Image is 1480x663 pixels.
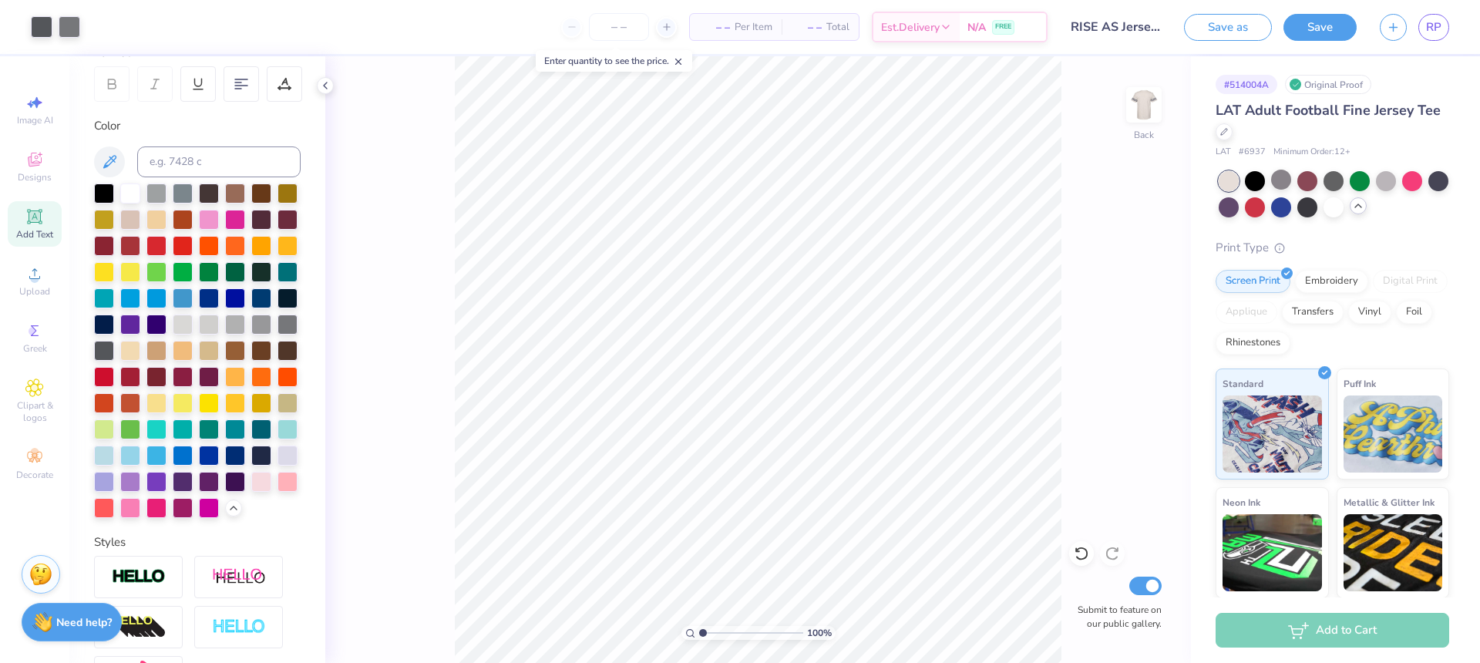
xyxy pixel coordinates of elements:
[1223,514,1322,591] img: Neon Ink
[791,19,822,35] span: – –
[1283,14,1357,41] button: Save
[1344,494,1435,510] span: Metallic & Glitter Ink
[1134,128,1154,142] div: Back
[94,117,301,135] div: Color
[16,469,53,481] span: Decorate
[212,618,266,636] img: Negative Space
[1216,331,1290,355] div: Rhinestones
[1295,270,1368,293] div: Embroidery
[16,228,53,241] span: Add Text
[1216,75,1277,94] div: # 514004A
[1184,14,1272,41] button: Save as
[735,19,772,35] span: Per Item
[1282,301,1344,324] div: Transfers
[1059,12,1172,42] input: Untitled Design
[56,615,112,630] strong: Need help?
[1069,603,1162,631] label: Submit to feature on our public gallery.
[1396,301,1432,324] div: Foil
[8,399,62,424] span: Clipart & logos
[1216,239,1449,257] div: Print Type
[699,19,730,35] span: – –
[19,285,50,298] span: Upload
[1285,75,1371,94] div: Original Proof
[807,626,832,640] span: 100 %
[1223,494,1260,510] span: Neon Ink
[589,13,649,41] input: – –
[826,19,849,35] span: Total
[1418,14,1449,41] a: RP
[1216,301,1277,324] div: Applique
[1348,301,1391,324] div: Vinyl
[1344,514,1443,591] img: Metallic & Glitter Ink
[1344,395,1443,473] img: Puff Ink
[17,114,53,126] span: Image AI
[94,533,301,551] div: Styles
[995,22,1011,32] span: FREE
[23,342,47,355] span: Greek
[1223,395,1322,473] img: Standard
[1223,375,1263,392] span: Standard
[967,19,986,35] span: N/A
[1216,101,1441,119] span: LAT Adult Football Fine Jersey Tee
[536,50,692,72] div: Enter quantity to see the price.
[1426,19,1441,36] span: RP
[212,567,266,587] img: Shadow
[1216,270,1290,293] div: Screen Print
[112,615,166,640] img: 3d Illusion
[1128,89,1159,120] img: Back
[1373,270,1448,293] div: Digital Print
[1344,375,1376,392] span: Puff Ink
[881,19,940,35] span: Est. Delivery
[137,146,301,177] input: e.g. 7428 c
[18,171,52,183] span: Designs
[1273,146,1350,159] span: Minimum Order: 12 +
[112,568,166,586] img: Stroke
